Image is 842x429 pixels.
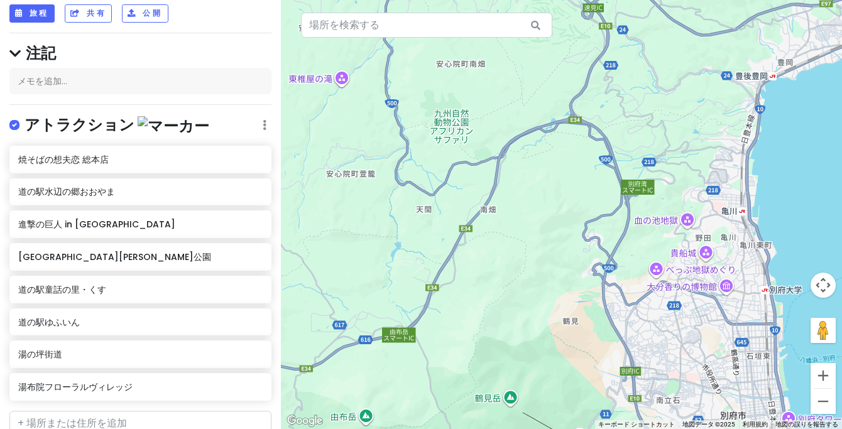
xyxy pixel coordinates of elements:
[18,283,106,296] font: 道の駅童話の里・くす
[138,116,209,136] img: マーカー
[9,4,55,23] button: 旅程
[811,273,836,298] button: 地図のカメラ コントロール
[18,348,62,361] font: 湯の坪街道
[811,389,836,414] button: ズームアウト
[284,413,325,429] img: グーグル
[18,251,211,263] font: [GEOGRAPHIC_DATA][PERSON_NAME]公園
[682,421,735,428] font: 地図データ ©2025
[30,8,49,19] font: 旅程
[775,421,838,428] a: 地図の誤りを報告する
[18,75,67,87] font: メモを追加...
[26,43,56,63] font: 注記
[811,318,836,343] button: 地図上にペグマンを落として、ストリートビューを開きます
[122,4,168,23] button: 公開
[87,8,106,19] font: 共有
[301,13,552,38] input: 場所を検索する
[811,363,836,388] button: ズームイン
[18,316,80,329] font: 道の駅ゆふいん
[18,381,133,393] font: 湯布院フローラルヴィレッジ
[18,185,115,198] font: 道の駅水辺の郷おおやま
[598,420,675,429] button: キーボード反対
[25,114,134,135] font: アトラクション
[143,8,162,19] font: 公開
[743,421,768,428] a: 利用規約
[18,153,109,166] font: 焼そばの想夫恋 総本店
[284,413,325,429] a: Google マップでこの地域を開きます（新しいウィンドウが開きます）
[18,218,175,231] font: 進撃の巨人 in [GEOGRAPHIC_DATA]
[65,4,112,23] button: 共有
